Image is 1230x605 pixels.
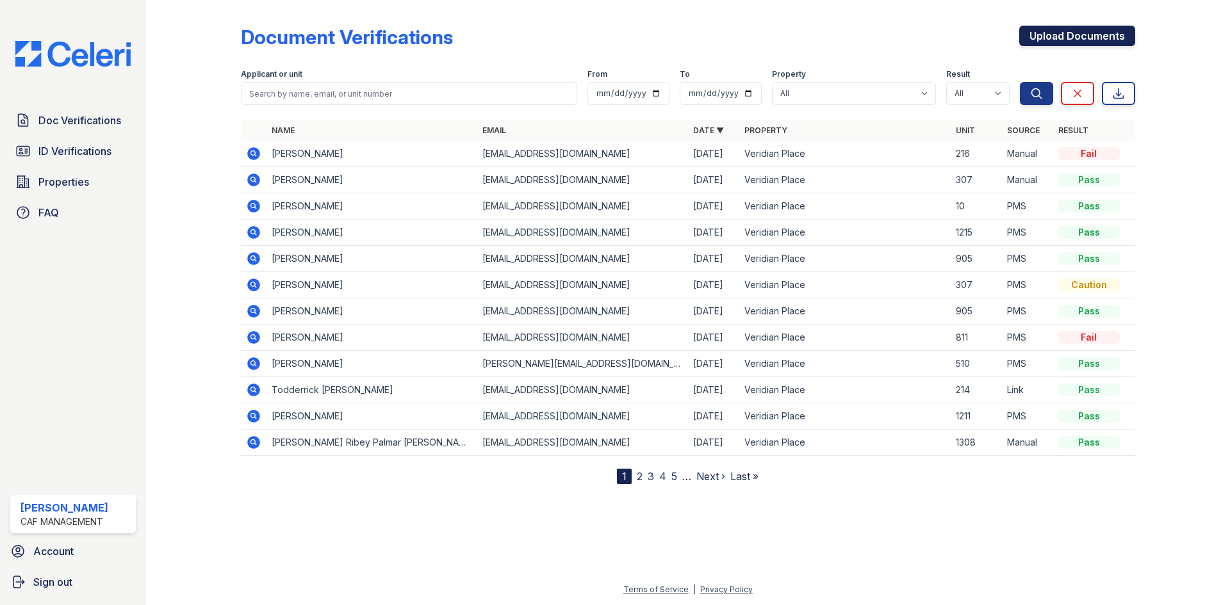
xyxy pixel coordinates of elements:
[477,351,688,377] td: [PERSON_NAME][EMAIL_ADDRESS][DOMAIN_NAME]
[1058,147,1120,160] div: Fail
[951,167,1002,193] td: 307
[1058,278,1120,291] div: Caution
[477,272,688,298] td: [EMAIL_ADDRESS][DOMAIN_NAME]
[659,470,666,483] a: 4
[951,377,1002,403] td: 214
[739,193,950,220] td: Veridian Place
[10,108,136,133] a: Doc Verifications
[266,167,477,193] td: [PERSON_NAME]
[1058,125,1088,135] a: Result
[739,377,950,403] td: Veridian Place
[266,141,477,167] td: [PERSON_NAME]
[696,470,725,483] a: Next ›
[688,167,739,193] td: [DATE]
[477,246,688,272] td: [EMAIL_ADDRESS][DOMAIN_NAME]
[1058,331,1120,344] div: Fail
[1058,357,1120,370] div: Pass
[1002,298,1053,325] td: PMS
[38,205,59,220] span: FAQ
[266,325,477,351] td: [PERSON_NAME]
[5,569,141,595] button: Sign out
[38,174,89,190] span: Properties
[688,298,739,325] td: [DATE]
[688,325,739,351] td: [DATE]
[951,298,1002,325] td: 905
[1002,220,1053,246] td: PMS
[739,430,950,456] td: Veridian Place
[688,246,739,272] td: [DATE]
[1058,200,1120,213] div: Pass
[1019,26,1135,46] a: Upload Documents
[739,298,950,325] td: Veridian Place
[266,220,477,246] td: [PERSON_NAME]
[1002,167,1053,193] td: Manual
[38,113,121,128] span: Doc Verifications
[477,377,688,403] td: [EMAIL_ADDRESS][DOMAIN_NAME]
[5,41,141,67] img: CE_Logo_Blue-a8612792a0a2168367f1c8372b55b34899dd931a85d93a1a3d3e32e68fde9ad4.png
[688,272,739,298] td: [DATE]
[1007,125,1040,135] a: Source
[688,193,739,220] td: [DATE]
[617,469,632,484] div: 1
[10,200,136,225] a: FAQ
[688,220,739,246] td: [DATE]
[671,470,677,483] a: 5
[241,82,577,105] input: Search by name, email, or unit number
[38,143,111,159] span: ID Verifications
[477,325,688,351] td: [EMAIL_ADDRESS][DOMAIN_NAME]
[739,272,950,298] td: Veridian Place
[1002,430,1053,456] td: Manual
[10,138,136,164] a: ID Verifications
[266,351,477,377] td: [PERSON_NAME]
[739,141,950,167] td: Veridian Place
[1058,252,1120,265] div: Pass
[1002,351,1053,377] td: PMS
[1002,377,1053,403] td: Link
[951,193,1002,220] td: 10
[1058,226,1120,239] div: Pass
[20,500,108,515] div: [PERSON_NAME]
[1058,305,1120,318] div: Pass
[477,193,688,220] td: [EMAIL_ADDRESS][DOMAIN_NAME]
[739,403,950,430] td: Veridian Place
[682,469,691,484] span: …
[1058,436,1120,449] div: Pass
[33,544,74,559] span: Account
[951,430,1002,456] td: 1308
[241,26,453,49] div: Document Verifications
[477,403,688,430] td: [EMAIL_ADDRESS][DOMAIN_NAME]
[956,125,975,135] a: Unit
[637,470,643,483] a: 2
[477,220,688,246] td: [EMAIL_ADDRESS][DOMAIN_NAME]
[693,125,724,135] a: Date ▼
[688,403,739,430] td: [DATE]
[241,69,302,79] label: Applicant or unit
[739,167,950,193] td: Veridian Place
[951,272,1002,298] td: 307
[20,515,108,528] div: CAF Management
[477,141,688,167] td: [EMAIL_ADDRESS][DOMAIN_NAME]
[623,585,689,594] a: Terms of Service
[951,403,1002,430] td: 1211
[1058,173,1120,186] div: Pass
[688,377,739,403] td: [DATE]
[266,377,477,403] td: Todderrick [PERSON_NAME]
[688,351,739,377] td: [DATE]
[688,141,739,167] td: [DATE]
[10,169,136,195] a: Properties
[951,325,1002,351] td: 811
[1002,193,1053,220] td: PMS
[739,220,950,246] td: Veridian Place
[951,246,1002,272] td: 905
[477,298,688,325] td: [EMAIL_ADDRESS][DOMAIN_NAME]
[730,470,758,483] a: Last »
[739,325,950,351] td: Veridian Place
[739,351,950,377] td: Veridian Place
[587,69,607,79] label: From
[1002,272,1053,298] td: PMS
[688,430,739,456] td: [DATE]
[772,69,806,79] label: Property
[266,272,477,298] td: [PERSON_NAME]
[648,470,654,483] a: 3
[272,125,295,135] a: Name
